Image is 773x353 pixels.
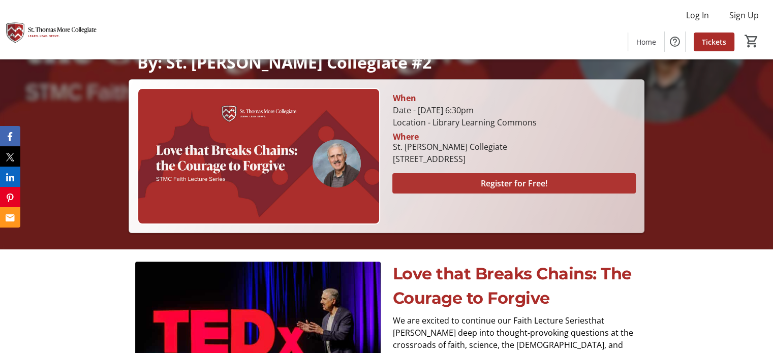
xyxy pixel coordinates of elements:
div: Date - [DATE] 6:30pm Location - Library Learning Commons [392,104,635,129]
span: Home [636,37,656,47]
button: Register for Free! [392,173,635,194]
a: Home [628,33,664,51]
span: We are excited to continue our Faith Lecture S [393,315,570,326]
div: St. [PERSON_NAME] Collegiate [392,141,507,153]
span: Log In [686,9,709,21]
img: Campaign CTA Media Photo [137,88,380,224]
div: When [392,92,416,104]
p: By: St. [PERSON_NAME] Collegiate #2 [137,53,636,71]
span: Register for Free! [481,177,547,189]
button: Log In [678,7,717,23]
span: eries [570,315,589,326]
button: Sign Up [721,7,767,23]
p: Love that Breaks Chains: The Courage to Forgive [393,262,638,310]
button: Cart [743,32,761,50]
div: Where [392,133,418,141]
button: Help [665,31,685,52]
img: St. Thomas More Collegiate #2's Logo [6,4,97,55]
span: Tickets [702,37,726,47]
div: [STREET_ADDRESS] [392,153,507,165]
span: Sign Up [729,9,759,21]
a: Tickets [694,33,734,51]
